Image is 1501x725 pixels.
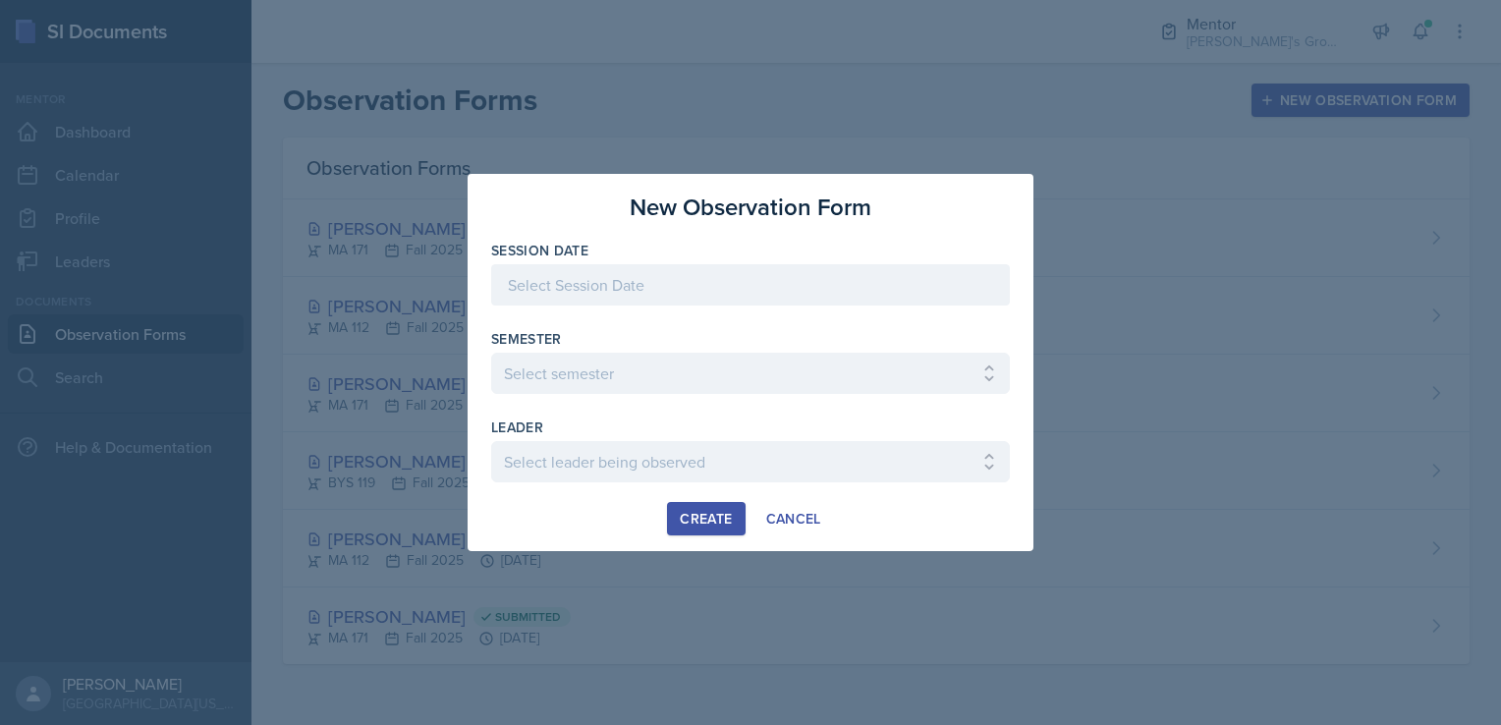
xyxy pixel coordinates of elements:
button: Create [667,502,745,535]
div: Create [680,511,732,527]
button: Cancel [753,502,834,535]
label: leader [491,418,543,437]
div: Cancel [766,511,821,527]
label: Semester [491,329,562,349]
h3: New Observation Form [630,190,871,225]
label: Session Date [491,241,588,260]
